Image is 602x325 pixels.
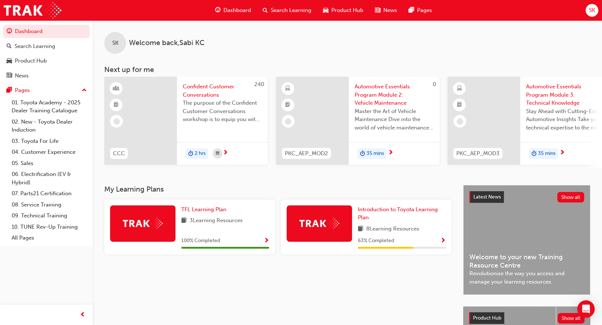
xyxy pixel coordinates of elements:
h3: Next up for me [93,65,602,74]
button: Show all [557,192,585,202]
span: Pages [417,6,432,15]
a: Latest NewsShow all [469,191,584,203]
a: news-iconNews [369,3,403,18]
span: learningRecordVerb_NONE-icon [113,118,120,125]
div: Product Hub [15,57,47,65]
span: car-icon [7,58,12,64]
span: learningRecordVerb_NONE-icon [457,118,463,125]
span: next-icon [223,150,228,156]
a: pages-iconPages [403,3,438,18]
span: Master the Art of Vehicle Maintenance Dive into the world of vehicle maintenance with this compre... [355,107,434,132]
a: Dashboard [3,25,90,38]
span: next-icon [559,150,565,156]
img: Trak [4,2,61,19]
a: 03. Toyota For Life [9,136,90,147]
a: guage-iconDashboard [209,3,257,18]
a: News [3,69,90,83]
span: booktick-icon [114,100,119,110]
span: 3 Learning Resources [190,216,243,225]
span: book-icon [358,225,363,234]
div: News [15,72,29,80]
span: book-icon [181,216,187,225]
a: 02. New - Toyota Dealer Induction [9,116,90,136]
span: Search Learning [271,6,311,15]
button: Show Progress [440,236,446,245]
h3: My Learning Plans [104,185,452,193]
span: learningResourceType_ELEARNING-icon [457,84,462,93]
span: 2 hrs [195,149,206,158]
span: Dashboard [223,6,251,15]
a: car-iconProduct Hub [317,3,369,18]
a: 07. Parts21 Certification [9,188,90,199]
button: Show all [558,313,585,324]
span: Show Progress [440,238,446,244]
span: learningResourceType_INSTRUCTOR_LED-icon [114,84,119,93]
span: search-icon [263,6,268,15]
span: Welcome to your new Training Resource Centre [469,253,584,269]
a: Product Hub [3,54,90,68]
button: Show Progress [264,236,269,245]
a: All Pages [9,232,90,244]
span: guage-icon [7,28,12,35]
span: car-icon [323,6,328,15]
span: 63 % Completed [358,237,394,245]
span: learningResourceType_ELEARNING-icon [285,84,290,93]
a: 04. Customer Experience [9,147,90,158]
span: PKC_AEP_MOD3 [456,149,500,158]
span: search-icon [7,43,12,50]
span: guage-icon [215,6,221,15]
img: Trak [299,218,339,229]
a: 05. Sales [9,158,90,169]
a: Search Learning [3,40,90,53]
span: Revolutionise the way you access and manage your learning resources. [469,269,584,286]
button: Pages [3,84,90,97]
span: Automotive Essentials Program Module 2: Vehicle Maintenance [355,83,434,107]
span: Product Hub [331,6,363,15]
a: 08. Service Training [9,199,90,210]
span: up-icon [82,86,87,95]
a: 240CCCConfident Customer ConversationsThe purpose of the Confident Customer Conversations worksho... [104,77,268,165]
span: booktick-icon [457,100,462,110]
span: duration-icon [188,149,193,159]
span: Show Progress [264,238,269,244]
a: Product HubShow all [469,312,585,324]
span: Welcome back , Sabi KC [129,39,205,47]
div: Open Intercom Messenger [577,300,595,318]
img: Trak [123,218,163,229]
span: SK [112,39,118,47]
a: Introduction to Toyota Learning Plan [358,205,446,222]
a: 10. TUNE Rev-Up Training [9,221,90,233]
div: Pages [15,86,30,95]
span: prev-icon [80,310,85,320]
span: 35 mins [538,149,555,158]
span: Product Hub [473,315,501,321]
span: pages-icon [409,6,414,15]
span: learningRecordVerb_NONE-icon [285,118,291,125]
button: SK [586,4,598,17]
span: Introduction to Toyota Learning Plan [358,206,438,221]
a: TFL Learning Plan [181,205,229,214]
a: search-iconSearch Learning [257,3,317,18]
span: pages-icon [7,87,12,94]
span: booktick-icon [285,100,290,110]
a: 0PKC_AEP_MOD2Automotive Essentials Program Module 2: Vehicle MaintenanceMaster the Art of Vehicle... [276,77,440,165]
span: SK [589,6,595,15]
a: Latest NewsShow allWelcome to your new Training Resource CentreRevolutionise the way you access a... [463,185,590,295]
span: 0 [433,81,436,88]
span: TFL Learning Plan [181,206,226,213]
span: News [383,6,397,15]
span: news-icon [375,6,380,15]
span: news-icon [7,73,12,79]
div: Search Learning [15,42,55,51]
a: 01. Toyota Academy - 2025 Dealer Training Catalogue [9,97,90,116]
span: duration-icon [532,149,537,159]
span: duration-icon [360,149,365,159]
span: The purpose of the Confident Customer Conversations workshop is to equip you with tools to commun... [183,99,262,124]
span: Confident Customer Conversations [183,83,262,99]
span: 240 [254,81,264,88]
span: 35 mins [367,149,384,158]
span: Latest News [473,194,501,200]
span: CCC [113,149,125,158]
